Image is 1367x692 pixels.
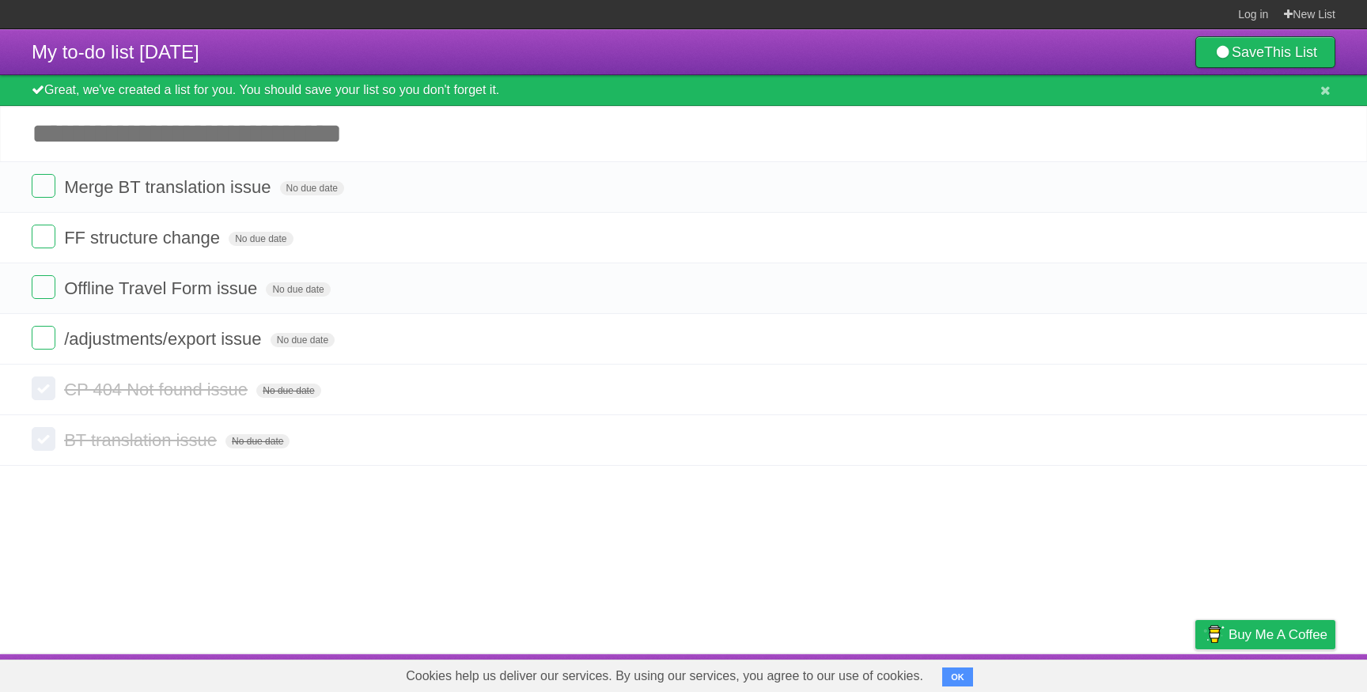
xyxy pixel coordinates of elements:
[64,380,252,399] span: CP 404 Not found issue
[64,177,275,197] span: Merge BT translation issue
[64,430,221,450] span: BT translation issue
[1264,44,1317,60] b: This List
[390,660,939,692] span: Cookies help us deliver our services. By using our services, you agree to our use of cookies.
[32,174,55,198] label: Done
[942,667,973,686] button: OK
[280,181,344,195] span: No due date
[266,282,330,297] span: No due date
[1037,658,1101,688] a: Developers
[1203,621,1225,648] img: Buy me a coffee
[64,228,224,248] span: FF structure change
[32,376,55,400] label: Done
[1236,658,1335,688] a: Suggest a feature
[271,333,335,347] span: No due date
[64,329,265,349] span: /adjustments/export issue
[64,278,261,298] span: Offline Travel Form issue
[32,225,55,248] label: Done
[225,434,290,448] span: No due date
[32,41,199,62] span: My to-do list [DATE]
[32,275,55,299] label: Done
[1229,621,1327,649] span: Buy me a coffee
[1195,36,1335,68] a: SaveThis List
[1195,620,1335,649] a: Buy me a coffee
[32,326,55,350] label: Done
[1121,658,1156,688] a: Terms
[1175,658,1216,688] a: Privacy
[256,384,320,398] span: No due date
[32,427,55,451] label: Done
[229,232,293,246] span: No due date
[985,658,1018,688] a: About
